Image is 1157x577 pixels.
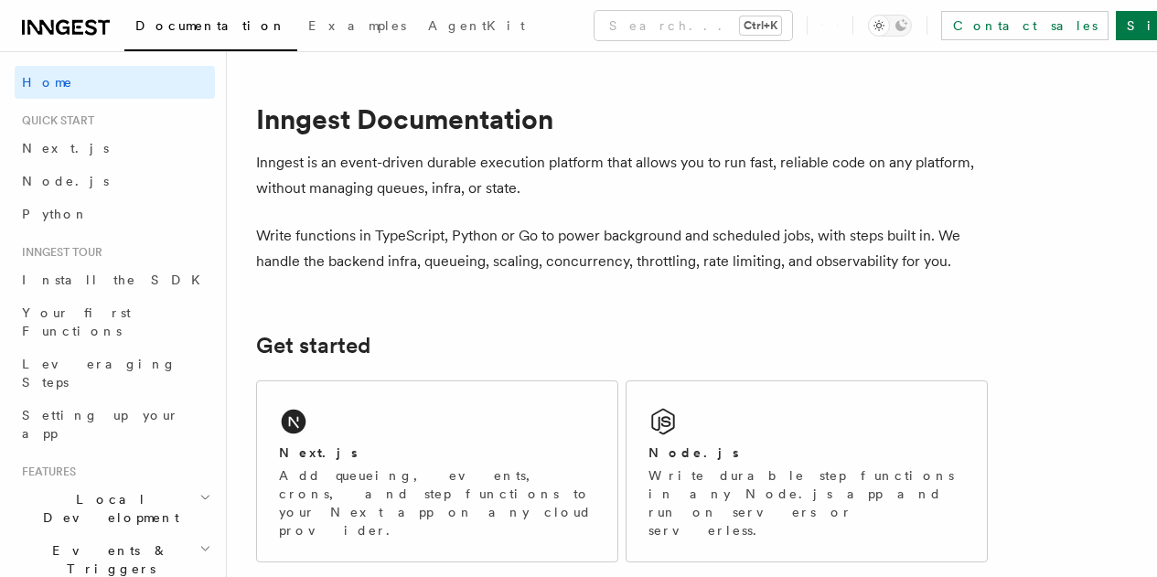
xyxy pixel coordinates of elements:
p: Write durable step functions in any Node.js app and run on servers or serverless. [648,466,965,540]
a: Home [15,66,215,99]
a: Install the SDK [15,263,215,296]
span: Home [22,73,73,91]
a: Your first Functions [15,296,215,347]
p: Write functions in TypeScript, Python or Go to power background and scheduled jobs, with steps bu... [256,223,988,274]
span: Your first Functions [22,305,131,338]
button: Local Development [15,483,215,534]
span: Inngest tour [15,245,102,260]
span: Next.js [22,141,109,155]
span: Features [15,465,76,479]
span: Local Development [15,490,199,527]
button: Search...Ctrl+K [595,11,792,40]
span: Node.js [22,174,109,188]
a: Contact sales [941,11,1109,40]
a: Python [15,198,215,230]
a: AgentKit [417,5,536,49]
a: Next.jsAdd queueing, events, crons, and step functions to your Next app on any cloud provider. [256,380,618,562]
button: Toggle dark mode [868,15,912,37]
span: Examples [308,18,406,33]
p: Add queueing, events, crons, and step functions to your Next app on any cloud provider. [279,466,595,540]
kbd: Ctrl+K [740,16,781,35]
span: Leveraging Steps [22,357,177,390]
span: Quick start [15,113,94,128]
p: Inngest is an event-driven durable execution platform that allows you to run fast, reliable code ... [256,150,988,201]
a: Leveraging Steps [15,347,215,399]
span: Setting up your app [22,408,179,441]
h1: Inngest Documentation [256,102,988,135]
a: Documentation [124,5,297,51]
a: Examples [297,5,417,49]
a: Setting up your app [15,399,215,450]
h2: Node.js [648,443,739,462]
a: Get started [256,333,370,358]
span: AgentKit [428,18,525,33]
h2: Next.js [279,443,358,462]
span: Python [22,207,89,221]
a: Node.js [15,165,215,198]
span: Install the SDK [22,272,211,287]
a: Next.js [15,132,215,165]
a: Node.jsWrite durable step functions in any Node.js app and run on servers or serverless. [626,380,988,562]
span: Documentation [135,18,286,33]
